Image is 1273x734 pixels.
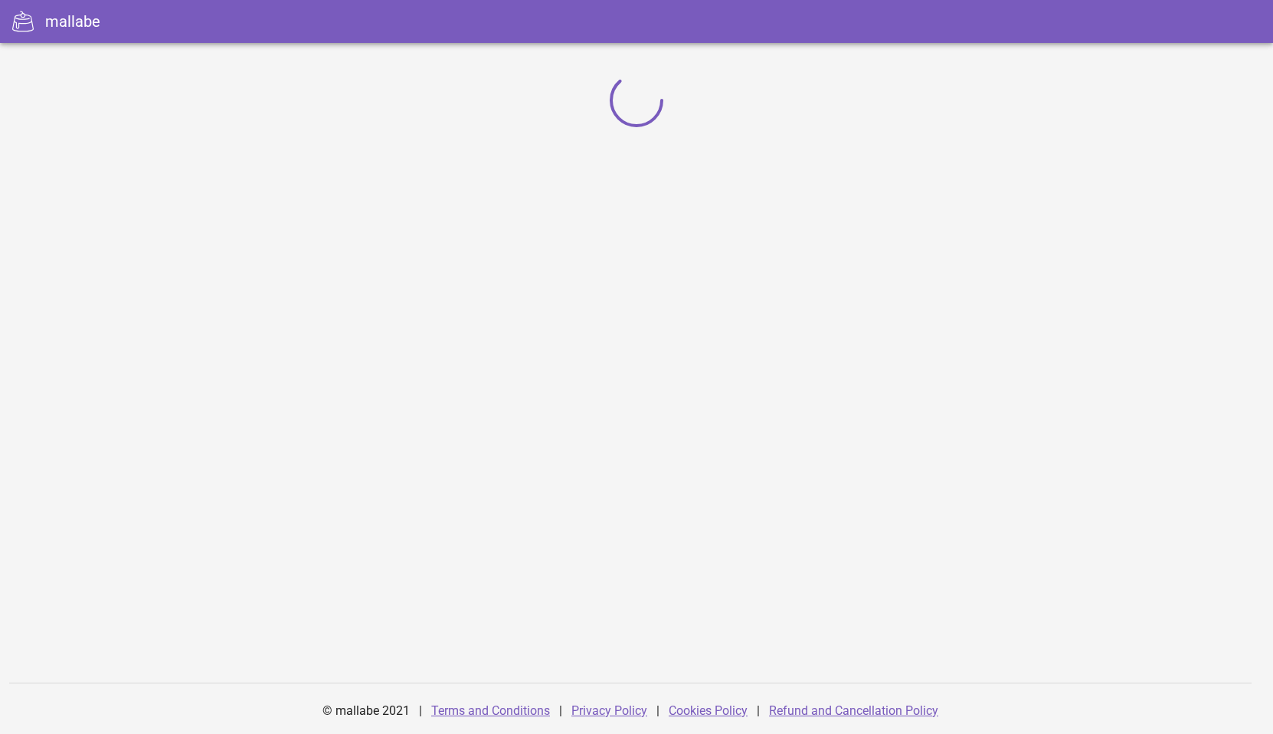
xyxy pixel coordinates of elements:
div: | [419,693,422,729]
div: | [757,693,760,729]
div: mallabe [45,10,100,33]
div: | [559,693,562,729]
a: Cookies Policy [669,703,748,718]
a: Terms and Conditions [431,703,550,718]
div: © mallabe 2021 [313,693,419,729]
div: | [656,693,659,729]
a: Refund and Cancellation Policy [769,703,938,718]
a: Privacy Policy [571,703,647,718]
